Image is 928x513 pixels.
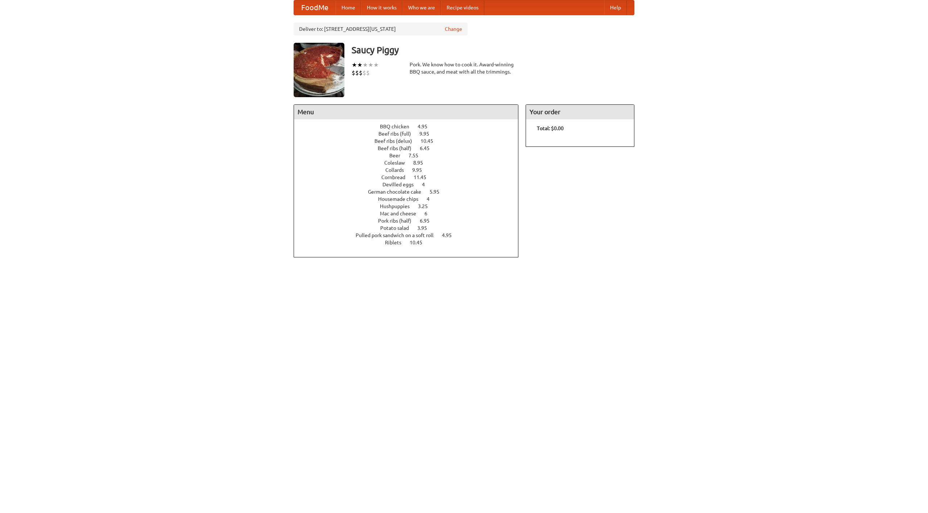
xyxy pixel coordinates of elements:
span: Beef ribs (half) [378,145,419,151]
span: Cornbread [381,174,413,180]
h3: Saucy Piggy [352,43,634,57]
li: $ [366,69,370,77]
span: 5.95 [430,189,447,195]
span: 6.45 [420,145,437,151]
div: Pork. We know how to cook it. Award-winning BBQ sauce, and meat with all the trimmings. [410,61,518,75]
a: Coleslaw 8.95 [384,160,436,166]
li: ★ [352,61,357,69]
span: 6 [424,211,435,216]
a: German chocolate cake 5.95 [368,189,453,195]
span: Housemade chips [378,196,426,202]
a: Recipe videos [441,0,484,15]
a: BBQ chicken 4.95 [380,124,441,129]
span: 4.95 [442,232,459,238]
span: 11.45 [414,174,434,180]
span: Devilled eggs [382,182,421,187]
span: 4 [427,196,437,202]
span: 7.55 [409,153,426,158]
a: Mac and cheese 6 [380,211,441,216]
a: Pork ribs (half) 6.95 [378,218,443,224]
li: $ [352,69,355,77]
span: 3.25 [418,203,435,209]
span: Pulled pork sandwich on a soft roll [356,232,441,238]
span: 10.45 [420,138,440,144]
span: German chocolate cake [368,189,428,195]
span: 4.95 [418,124,435,129]
a: Devilled eggs 4 [382,182,438,187]
li: $ [362,69,366,77]
span: 4 [422,182,432,187]
span: Riblets [385,240,409,245]
h4: Menu [294,105,518,119]
div: Deliver to: [STREET_ADDRESS][US_STATE] [294,22,468,36]
span: 6.95 [420,218,437,224]
a: Who we are [402,0,441,15]
li: ★ [373,61,379,69]
a: Potato salad 3.95 [380,225,440,231]
span: Beef ribs (full) [378,131,418,137]
li: $ [359,69,362,77]
span: Hushpuppies [380,203,417,209]
a: Home [336,0,361,15]
a: Beef ribs (delux) 10.45 [374,138,447,144]
a: Beer 7.55 [389,153,432,158]
span: Pork ribs (half) [378,218,419,224]
li: ★ [368,61,373,69]
a: Cornbread 11.45 [381,174,440,180]
span: Collards [385,167,411,173]
span: BBQ chicken [380,124,417,129]
li: $ [355,69,359,77]
span: 8.95 [413,160,430,166]
span: Potato salad [380,225,416,231]
b: Total: $0.00 [537,125,564,131]
a: How it works [361,0,402,15]
a: Beef ribs (half) 6.45 [378,145,443,151]
li: ★ [357,61,362,69]
span: 9.95 [412,167,429,173]
a: Hushpuppies 3.25 [380,203,441,209]
a: Beef ribs (full) 9.95 [378,131,443,137]
span: Beer [389,153,407,158]
a: Collards 9.95 [385,167,435,173]
span: 3.95 [417,225,434,231]
a: Change [445,25,462,33]
a: Riblets 10.45 [385,240,436,245]
a: Pulled pork sandwich on a soft roll 4.95 [356,232,465,238]
span: 10.45 [410,240,430,245]
a: Housemade chips 4 [378,196,443,202]
span: Coleslaw [384,160,412,166]
span: Mac and cheese [380,211,423,216]
a: FoodMe [294,0,336,15]
img: angular.jpg [294,43,344,97]
span: Beef ribs (delux) [374,138,419,144]
a: Help [604,0,627,15]
span: 9.95 [419,131,436,137]
li: ★ [362,61,368,69]
h4: Your order [526,105,634,119]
